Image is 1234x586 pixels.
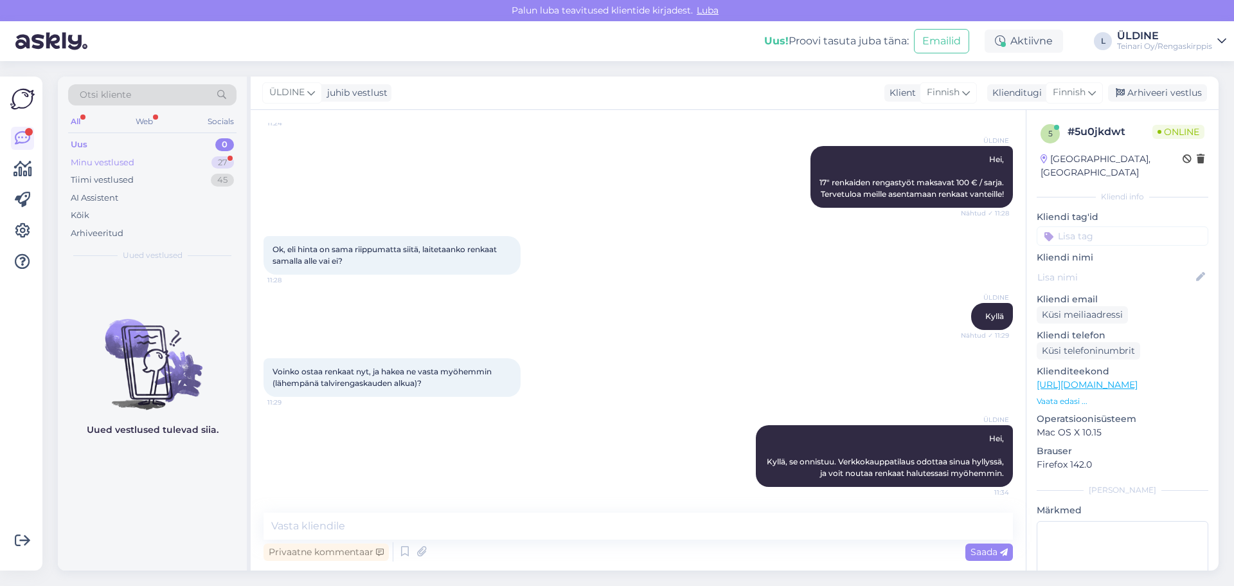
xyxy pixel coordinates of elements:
[267,118,316,128] span: 11:24
[1037,342,1140,360] div: Küsi telefoninumbrit
[970,546,1008,558] span: Saada
[1037,458,1208,472] p: Firefox 142.0
[1068,124,1152,140] div: # 5u0jkdwt
[205,113,237,130] div: Socials
[914,29,969,53] button: Emailid
[1117,31,1212,41] div: ÜLDINE
[269,86,305,100] span: ÜLDINE
[1037,379,1138,390] a: [URL][DOMAIN_NAME]
[1037,426,1208,439] p: Mac OS X 10.15
[1048,129,1053,138] span: 5
[1037,226,1208,246] input: Lisa tag
[985,311,1004,321] span: Kyllä
[123,250,183,261] span: Uued vestlused
[71,138,87,151] div: Uus
[10,87,35,111] img: Askly Logo
[133,113,156,130] div: Web
[264,544,389,561] div: Privaatne kommentaar
[322,86,388,100] div: juhib vestlust
[1117,31,1226,51] a: ÜLDINETeinari Oy/Rengaskirppis
[987,86,1042,100] div: Klienditugi
[1037,251,1208,264] p: Kliendi nimi
[68,113,83,130] div: All
[71,174,134,187] div: Tiimi vestlused
[1037,306,1128,324] div: Küsi meiliaadressi
[71,192,118,205] div: AI Assistent
[1108,84,1207,102] div: Arhiveeri vestlus
[1037,484,1208,496] div: [PERSON_NAME]
[273,367,494,388] span: Voinko ostaa renkaat nyt, ja hakea ne vasta myöhemmin (lähempänä talvirengaskauden alkua)?
[58,296,247,412] img: No chats
[693,5,722,16] span: Luba
[1037,210,1208,224] p: Kliendi tag'id
[961,488,1009,497] span: 11:34
[961,208,1009,218] span: Nähtud ✓ 11:28
[961,331,1009,340] span: Nähtud ✓ 11:29
[87,423,219,437] p: Uued vestlused tulevad siia.
[884,86,916,100] div: Klient
[1037,412,1208,426] p: Operatsioonisüsteem
[927,86,960,100] span: Finnish
[1037,191,1208,203] div: Kliendi info
[1037,270,1194,284] input: Lisa nimi
[1037,396,1208,407] p: Vaata edasi ...
[1037,444,1208,458] p: Brauser
[1094,32,1112,50] div: L
[1117,41,1212,51] div: Teinari Oy/Rengaskirppis
[80,88,131,102] span: Otsi kliente
[267,398,316,407] span: 11:29
[961,293,1009,302] span: ÜLDINE
[1152,125,1204,139] span: Online
[764,33,909,49] div: Proovi tasuta juba täna:
[1041,152,1183,179] div: [GEOGRAPHIC_DATA], [GEOGRAPHIC_DATA]
[1037,365,1208,378] p: Klienditeekond
[273,244,499,266] span: Ok, eli hinta on sama riippumatta siitä, laitetaanko renkaat samalla alle vai ei?
[211,174,234,187] div: 45
[961,136,1009,145] span: ÜLDINE
[1037,293,1208,306] p: Kliendi email
[267,275,316,285] span: 11:28
[211,156,234,169] div: 27
[71,209,89,222] div: Kõik
[71,227,123,240] div: Arhiveeritud
[71,156,134,169] div: Minu vestlused
[961,415,1009,425] span: ÜLDINE
[1037,329,1208,342] p: Kliendi telefon
[1037,504,1208,517] p: Märkmed
[215,138,234,151] div: 0
[764,35,789,47] b: Uus!
[1053,86,1086,100] span: Finnish
[985,30,1063,53] div: Aktiivne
